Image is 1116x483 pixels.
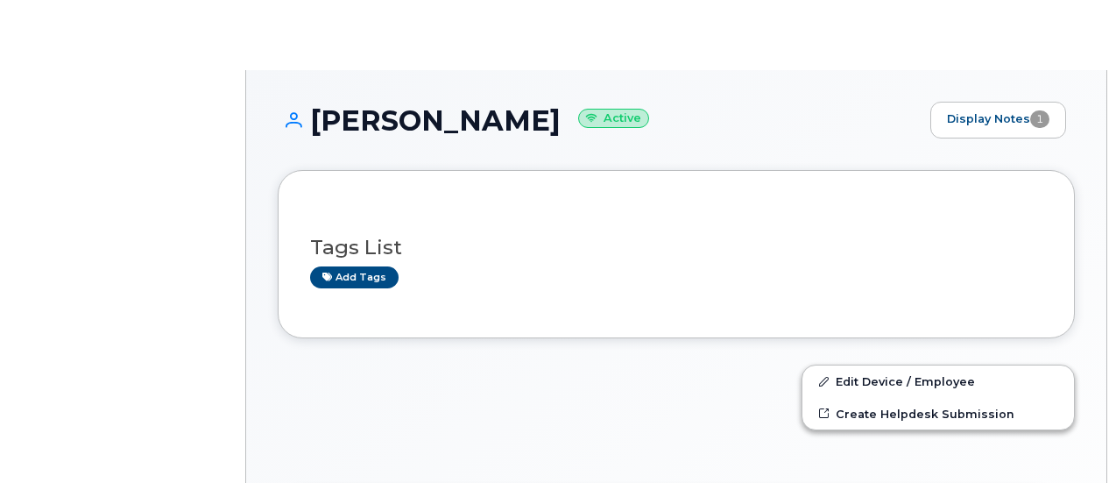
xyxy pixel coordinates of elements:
[802,398,1074,430] a: Create Helpdesk Submission
[930,102,1066,139] a: Display Notes1
[278,105,922,136] h1: [PERSON_NAME]
[310,266,399,288] a: Add tags
[578,109,649,129] small: Active
[310,237,1042,259] h3: Tags List
[802,366,1074,397] a: Edit Device / Employee
[1030,110,1049,128] span: 1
